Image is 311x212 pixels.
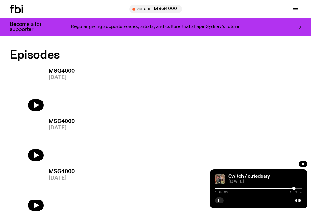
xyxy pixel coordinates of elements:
p: Regular giving supports voices, artists, and culture that shape Sydney’s future. [71,24,241,30]
span: 1:59:58 [290,191,302,194]
h3: MSG4000 [49,119,75,124]
a: Switch / cutedeary [228,174,270,179]
h2: Episodes [10,50,124,61]
h3: Become a fbi supporter [10,22,49,32]
span: [DATE] [49,125,75,131]
a: MSG4000[DATE] [44,69,75,111]
span: [DATE] [228,180,302,184]
button: On AirMSG4000 [129,5,182,13]
h3: MSG4000 [49,69,75,74]
span: [DATE] [49,75,75,80]
h3: MSG4000 [49,169,75,174]
a: MSG4000[DATE] [44,119,75,161]
span: [DATE] [49,176,75,181]
span: 1:48:09 [215,191,228,194]
a: MSG4000[DATE] [44,169,75,211]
